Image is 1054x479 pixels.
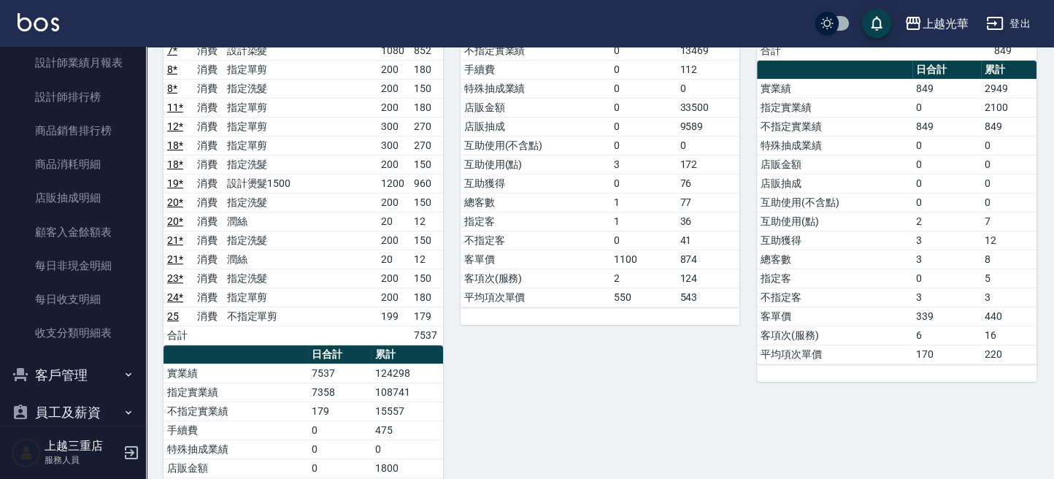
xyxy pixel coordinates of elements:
td: 消費 [193,41,223,60]
td: 0 [610,41,677,60]
td: 199 [377,307,410,326]
td: 7 [981,212,1036,231]
td: 互助獲得 [757,231,912,250]
td: 指定洗髮 [223,269,377,288]
td: 總客數 [757,250,912,269]
td: 3 [610,155,677,174]
a: 25 [167,310,179,322]
td: 設計染髮 [223,41,377,60]
td: 0 [912,155,981,174]
th: 日合計 [912,61,981,80]
td: 3 [912,231,981,250]
img: Logo [18,13,59,31]
td: 0 [610,174,677,193]
td: 客單價 [461,250,610,269]
td: 12 [410,212,443,231]
td: 8 [981,250,1036,269]
a: 設計師業績月報表 [6,46,140,80]
button: 上越光華 [899,9,974,39]
th: 累計 [981,61,1036,80]
td: 消費 [193,307,223,326]
td: 170 [912,345,981,364]
td: 200 [377,79,410,98]
td: 0 [981,136,1036,155]
td: 消費 [193,60,223,79]
td: 124 [676,269,739,288]
td: 互助使用(點) [461,155,610,174]
td: 消費 [193,193,223,212]
td: 220 [981,345,1036,364]
td: 180 [410,288,443,307]
td: 440 [981,307,1036,326]
td: 指定實業績 [757,98,912,117]
td: 客單價 [757,307,912,326]
a: 店販抽成明細 [6,181,140,215]
td: 200 [377,288,410,307]
td: 20 [377,212,410,231]
td: 15557 [372,402,442,421]
td: 店販金額 [461,98,610,117]
td: 0 [610,136,677,155]
td: 設計燙髮1500 [223,174,377,193]
td: 13469 [676,41,739,60]
th: 日合計 [308,345,372,364]
td: 合計 [757,41,803,60]
td: 9589 [676,117,739,136]
td: 潤絲 [223,212,377,231]
td: 112 [676,60,739,79]
td: 手續費 [461,60,610,79]
td: 指定實業績 [164,383,308,402]
td: 0 [912,136,981,155]
td: 平均項次單價 [461,288,610,307]
td: 849 [990,41,1036,60]
td: 12 [981,231,1036,250]
td: 0 [912,193,981,212]
td: 849 [981,117,1036,136]
a: 設計師排行榜 [6,80,140,114]
td: 543 [676,288,739,307]
a: 每日收支明細 [6,283,140,316]
td: 0 [308,421,372,440]
td: 960 [410,174,443,193]
p: 服務人員 [45,453,119,467]
td: 店販抽成 [461,117,610,136]
td: 0 [676,79,739,98]
td: 實業績 [164,364,308,383]
td: 特殊抽成業績 [164,440,308,459]
td: 0 [981,193,1036,212]
td: 指定單剪 [223,98,377,117]
td: 不指定實業績 [757,117,912,136]
td: 179 [308,402,372,421]
td: 指定洗髮 [223,231,377,250]
td: 849 [912,117,981,136]
td: 124298 [372,364,442,383]
td: 指定洗髮 [223,155,377,174]
td: 270 [410,117,443,136]
td: 互助獲得 [461,174,610,193]
td: 41 [676,231,739,250]
button: 登出 [980,10,1036,37]
a: 商品消耗明細 [6,147,140,181]
td: 180 [410,98,443,117]
td: 不指定客 [757,288,912,307]
td: 200 [377,60,410,79]
button: 員工及薪資 [6,394,140,432]
td: 0 [308,459,372,478]
td: 7358 [308,383,372,402]
td: 150 [410,193,443,212]
td: 200 [377,155,410,174]
td: 150 [410,269,443,288]
td: 77 [676,193,739,212]
td: 指定客 [461,212,610,231]
td: 消費 [193,269,223,288]
a: 每日非現金明細 [6,249,140,283]
td: 1 [610,212,677,231]
td: 指定單剪 [223,136,377,155]
td: 3 [912,288,981,307]
td: 潤絲 [223,250,377,269]
td: 0 [912,174,981,193]
td: 874 [676,250,739,269]
div: 上越光華 [922,15,969,33]
td: 2100 [981,98,1036,117]
td: 客項次(服務) [461,269,610,288]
